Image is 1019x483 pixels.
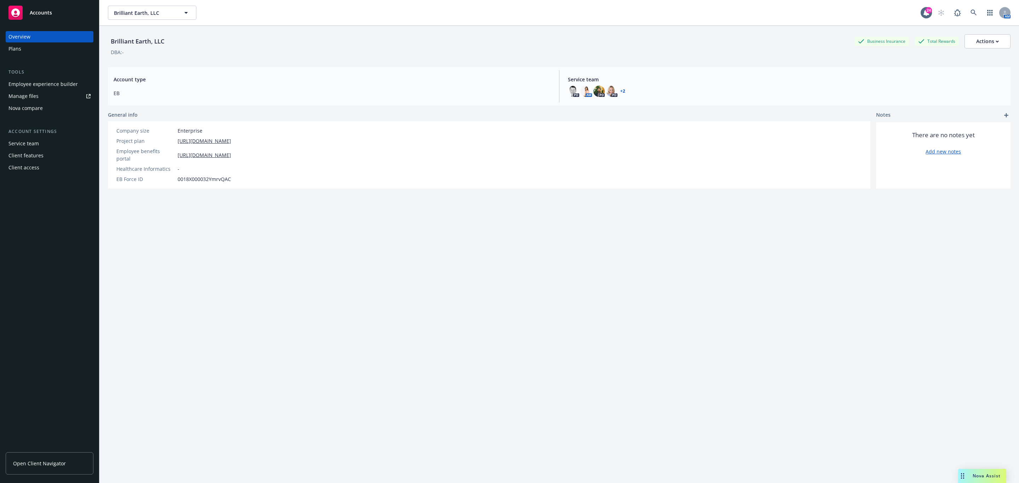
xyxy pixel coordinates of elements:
[116,165,175,173] div: Healthcare Informatics
[114,9,175,17] span: Brilliant Earth, LLC
[8,162,39,173] div: Client access
[967,6,981,20] a: Search
[8,138,39,149] div: Service team
[581,86,592,97] img: photo
[976,35,999,48] div: Actions
[6,43,93,54] a: Plans
[111,48,124,56] div: DBA: -
[950,6,965,20] a: Report a Bug
[8,150,44,161] div: Client features
[934,6,948,20] a: Start snowing
[8,78,78,90] div: Employee experience builder
[108,6,196,20] button: Brilliant Earth, LLC
[568,76,1005,83] span: Service team
[6,31,93,42] a: Overview
[6,3,93,23] a: Accounts
[568,86,579,97] img: photo
[116,137,175,145] div: Project plan
[116,175,175,183] div: EB Force ID
[114,89,551,97] span: EB
[178,175,231,183] span: 0018X000032YmrvQAC
[6,150,93,161] a: Client features
[958,469,1006,483] button: Nova Assist
[926,7,932,13] div: 24
[108,37,167,46] div: Brilliant Earth, LLC
[973,473,1001,479] span: Nova Assist
[8,31,30,42] div: Overview
[108,111,138,118] span: General info
[30,10,52,16] span: Accounts
[915,37,959,46] div: Total Rewards
[8,91,39,102] div: Manage files
[912,131,975,139] span: There are no notes yet
[6,128,93,135] div: Account settings
[6,78,93,90] a: Employee experience builder
[606,86,617,97] img: photo
[6,103,93,114] a: Nova compare
[116,127,175,134] div: Company size
[178,137,231,145] a: [URL][DOMAIN_NAME]
[13,460,66,467] span: Open Client Navigator
[854,37,909,46] div: Business Insurance
[6,138,93,149] a: Service team
[958,469,967,483] div: Drag to move
[983,6,997,20] a: Switch app
[116,147,175,162] div: Employee benefits portal
[926,148,961,155] a: Add new notes
[1002,111,1011,120] a: add
[8,43,21,54] div: Plans
[178,165,179,173] span: -
[178,151,231,159] a: [URL][DOMAIN_NAME]
[8,103,43,114] div: Nova compare
[6,69,93,76] div: Tools
[6,91,93,102] a: Manage files
[178,127,202,134] span: Enterprise
[876,111,891,120] span: Notes
[6,162,93,173] a: Client access
[114,76,551,83] span: Account type
[593,86,605,97] img: photo
[965,34,1011,48] button: Actions
[620,89,625,93] a: +2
